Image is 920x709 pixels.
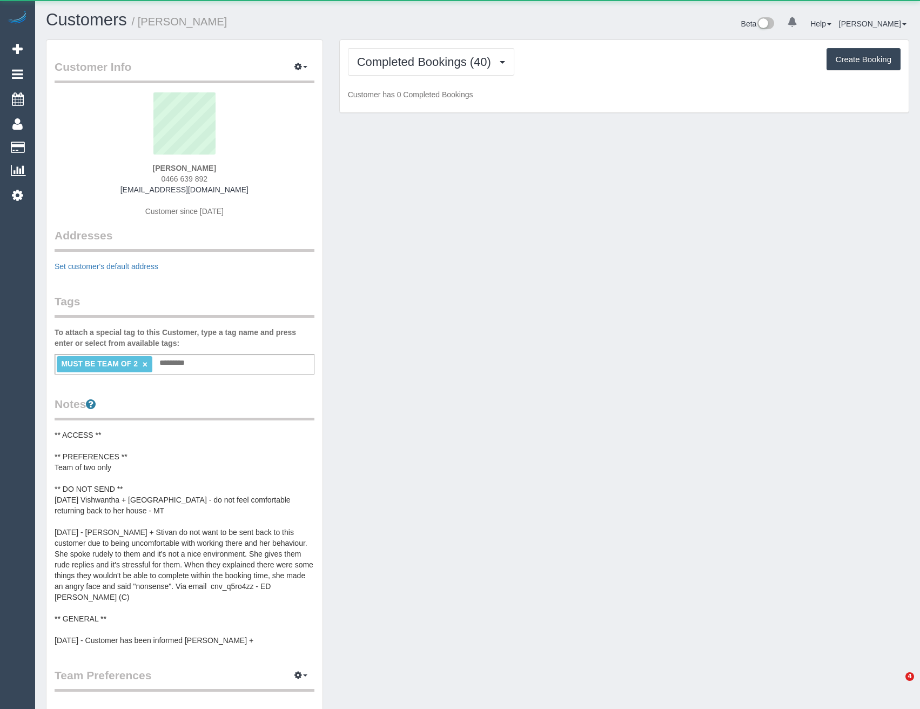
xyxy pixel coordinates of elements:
img: New interface [756,17,774,31]
button: Completed Bookings (40) [348,48,514,76]
strong: [PERSON_NAME] [153,164,216,172]
legend: Tags [55,293,314,318]
legend: Team Preferences [55,667,314,692]
a: × [143,360,147,369]
span: 0466 639 892 [162,175,208,183]
iframe: Intercom live chat [883,672,909,698]
a: [EMAIL_ADDRESS][DOMAIN_NAME] [120,185,249,194]
small: / [PERSON_NAME] [132,16,227,28]
pre: ** ACCESS ** ** PREFERENCES ** Team of two only ** DO NOT SEND ** [DATE] Vishwantha + [GEOGRAPHIC... [55,430,314,646]
span: Completed Bookings (40) [357,55,496,69]
img: Automaid Logo [6,11,28,26]
label: To attach a special tag to this Customer, type a tag name and press enter or select from availabl... [55,327,314,349]
button: Create Booking [827,48,901,71]
a: Beta [741,19,775,28]
a: [PERSON_NAME] [839,19,906,28]
a: Set customer's default address [55,262,158,271]
a: Help [810,19,831,28]
legend: Notes [55,396,314,420]
a: Customers [46,10,127,29]
legend: Customer Info [55,59,314,83]
span: 4 [905,672,914,681]
p: Customer has 0 Completed Bookings [348,89,901,100]
span: MUST BE TEAM OF 2 [61,359,138,368]
span: Customer since [DATE] [145,207,224,216]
